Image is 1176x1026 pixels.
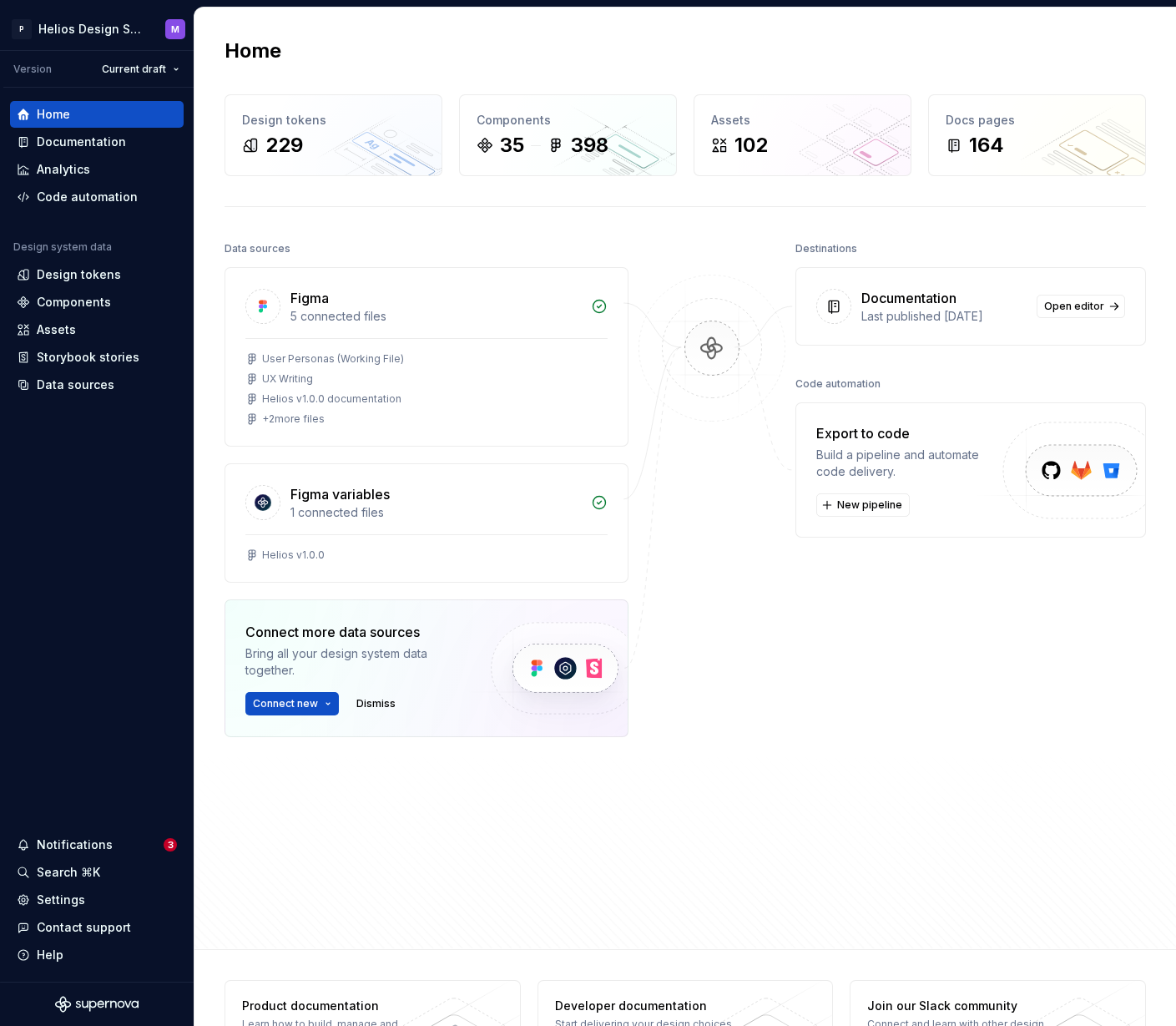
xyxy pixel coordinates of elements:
a: Storybook stories [10,344,184,371]
a: Assets [10,316,184,343]
div: Data sources [225,237,290,260]
span: Open editor [1044,300,1104,313]
a: Home [10,101,184,128]
span: Dismiss [356,697,396,710]
div: 229 [265,132,303,159]
div: Destinations [795,237,857,260]
div: Helios v1.0.0 documentation [262,392,401,406]
div: Home [37,106,70,123]
div: Design tokens [242,112,425,129]
a: Figma variables1 connected filesHelios v1.0.0 [225,463,628,583]
a: Documentation [10,129,184,155]
div: User Personas (Working File) [262,352,404,366]
div: 1 connected files [290,504,581,521]
a: Open editor [1037,295,1125,318]
a: Data sources [10,371,184,398]
div: Helios Design System [38,21,145,38]
div: Components [37,294,111,311]
a: Code automation [10,184,184,210]
a: Components [10,289,184,316]
a: Assets102 [694,94,911,176]
div: UX Writing [262,372,313,386]
a: Components35398 [459,94,677,176]
div: Version [13,63,52,76]
div: Components [477,112,659,129]
div: Code automation [37,189,138,205]
div: 35 [500,132,524,159]
a: Analytics [10,156,184,183]
div: Code automation [795,372,881,396]
div: Assets [711,112,894,129]
a: Design tokens [10,261,184,288]
button: Current draft [94,58,187,81]
h2: Home [225,38,281,64]
div: Last published [DATE] [861,308,1027,325]
div: 398 [571,132,608,159]
div: Analytics [37,161,90,178]
div: Export to code [816,423,1005,443]
div: Assets [37,321,76,338]
button: PHelios Design SystemM [3,11,190,47]
span: Current draft [102,63,166,76]
div: Figma [290,288,329,308]
div: 102 [734,132,768,159]
div: Join our Slack community [867,998,1055,1014]
button: Dismiss [349,692,403,715]
div: 164 [969,132,1004,159]
div: Documentation [861,288,956,308]
a: Figma5 connected filesUser Personas (Working File)UX WritingHelios v1.0.0 documentation+2more files [225,267,628,447]
div: Developer documentation [555,998,743,1014]
div: Design system data [13,240,112,254]
div: + 2 more files [262,412,325,426]
button: New pipeline [816,493,910,517]
a: Docs pages164 [928,94,1146,176]
span: New pipeline [837,498,902,512]
a: Design tokens229 [225,94,442,176]
div: Figma variables [290,484,390,504]
div: Docs pages [946,112,1128,129]
div: 5 connected files [290,308,581,325]
div: M [171,23,179,36]
div: Build a pipeline and automate code delivery. [816,447,1005,480]
div: P [12,19,32,39]
div: Design tokens [37,266,121,283]
div: Documentation [37,134,126,150]
div: Storybook stories [37,349,139,366]
div: Helios v1.0.0 [262,548,325,562]
div: Data sources [37,377,114,393]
